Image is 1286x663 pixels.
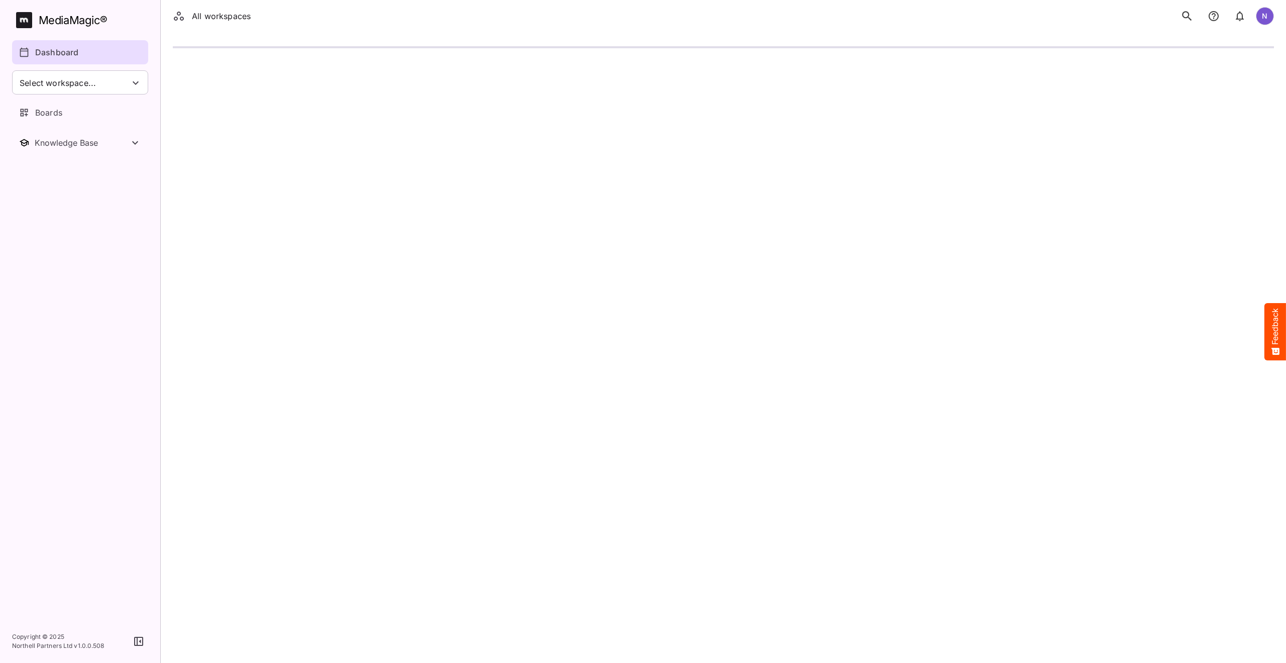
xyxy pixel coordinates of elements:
div: MediaMagic ® [39,12,108,29]
button: search [1176,6,1198,27]
div: Knowledge Base [35,138,129,148]
p: Boards [35,107,62,119]
a: Boards [12,101,148,125]
button: notifications [1204,6,1224,27]
div: N [1256,7,1274,25]
button: Feedback [1264,303,1286,360]
a: Dashboard [12,40,148,64]
a: MediaMagic® [16,12,148,28]
button: Toggle Knowledge Base [12,131,148,155]
span: Select workspace... [20,77,96,89]
nav: Knowledge Base [12,131,148,155]
p: Northell Partners Ltd v 1.0.0.508 [12,641,104,650]
p: Copyright © 2025 [12,632,104,641]
p: Dashboard [35,46,78,58]
button: notifications [1230,6,1250,27]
